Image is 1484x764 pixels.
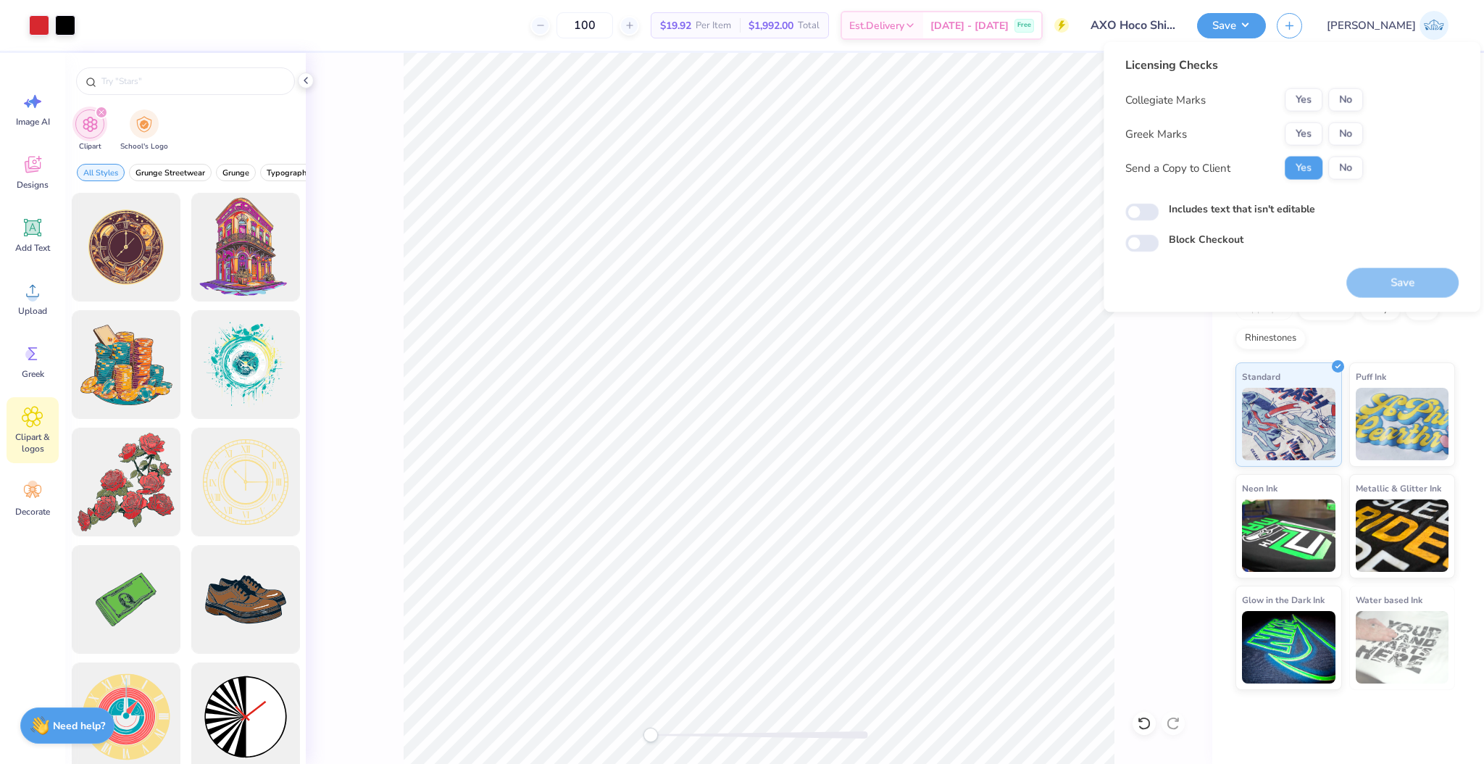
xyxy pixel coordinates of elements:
span: Clipart [79,141,101,152]
span: Upload [18,305,47,317]
span: Metallic & Glitter Ink [1356,481,1441,496]
button: Yes [1285,123,1322,146]
strong: Need help? [53,719,105,733]
button: filter button [129,164,212,181]
span: School's Logo [120,141,168,152]
span: Clipart & logos [9,431,57,454]
span: Per Item [696,18,731,33]
button: Yes [1285,88,1322,112]
button: No [1328,123,1363,146]
img: Metallic & Glitter Ink [1356,499,1449,572]
button: No [1328,88,1363,112]
span: Free [1017,20,1031,30]
img: Clipart Image [82,116,99,133]
div: filter for Clipart [75,109,104,152]
span: $19.92 [660,18,691,33]
span: Image AI [16,116,50,128]
span: Grunge [222,167,249,178]
span: Standard [1242,369,1280,384]
button: filter button [75,109,104,152]
span: $1,992.00 [749,18,793,33]
button: Save [1197,13,1266,38]
span: Glow in the Dark Ink [1242,592,1325,607]
img: Puff Ink [1356,388,1449,460]
span: [DATE] - [DATE] [930,18,1009,33]
div: Accessibility label [643,728,658,742]
label: Block Checkout [1169,232,1243,247]
div: Collegiate Marks [1125,91,1206,108]
span: Neon Ink [1242,481,1277,496]
span: Puff Ink [1356,369,1386,384]
span: [PERSON_NAME] [1327,17,1416,34]
button: filter button [77,164,125,181]
span: Est. Delivery [849,18,904,33]
input: Untitled Design [1080,11,1186,40]
span: Decorate [15,506,50,518]
div: Send a Copy to Client [1125,159,1230,176]
img: School's Logo Image [136,116,152,133]
input: – – [556,12,613,38]
span: Greek [22,368,44,380]
img: Glow in the Dark Ink [1242,611,1335,684]
img: Josephine Amber Orros [1420,11,1448,40]
span: Add Text [15,242,50,254]
span: All Styles [83,167,118,178]
a: [PERSON_NAME] [1320,11,1455,40]
div: filter for School's Logo [120,109,168,152]
span: Water based Ink [1356,592,1422,607]
img: Neon Ink [1242,499,1335,572]
div: Rhinestones [1235,328,1306,349]
button: No [1328,157,1363,180]
button: filter button [120,109,168,152]
div: Licensing Checks [1125,57,1363,74]
span: Grunge Streetwear [136,167,205,178]
label: Includes text that isn't editable [1169,202,1315,217]
span: Typography [267,167,311,178]
img: Standard [1242,388,1335,460]
span: Designs [17,179,49,191]
span: Total [798,18,820,33]
img: Water based Ink [1356,611,1449,684]
button: Yes [1285,157,1322,180]
input: Try "Stars" [100,74,285,88]
button: filter button [260,164,317,181]
div: Greek Marks [1125,125,1187,142]
button: filter button [216,164,256,181]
